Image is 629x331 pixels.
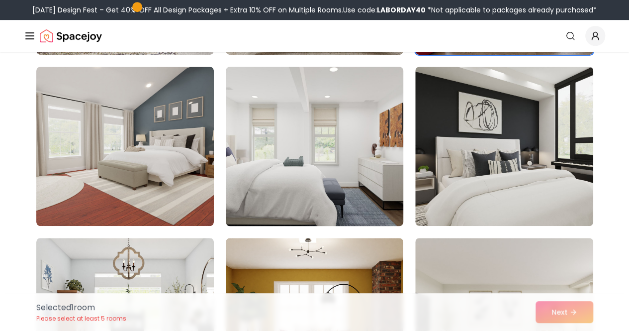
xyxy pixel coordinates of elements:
span: *Not applicable to packages already purchased* [426,5,597,15]
div: [DATE] Design Fest – Get 40% OFF All Design Packages + Extra 10% OFF on Multiple Rooms. [32,5,597,15]
img: Room room-37 [36,67,214,226]
img: Room room-39 [415,67,593,226]
a: Spacejoy [40,26,102,46]
img: Room room-38 [221,63,408,230]
p: Please select at least 5 rooms [36,315,126,323]
img: Spacejoy Logo [40,26,102,46]
span: Use code: [343,5,426,15]
p: Selected 1 room [36,302,126,314]
b: LABORDAY40 [377,5,426,15]
nav: Global [24,20,605,52]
